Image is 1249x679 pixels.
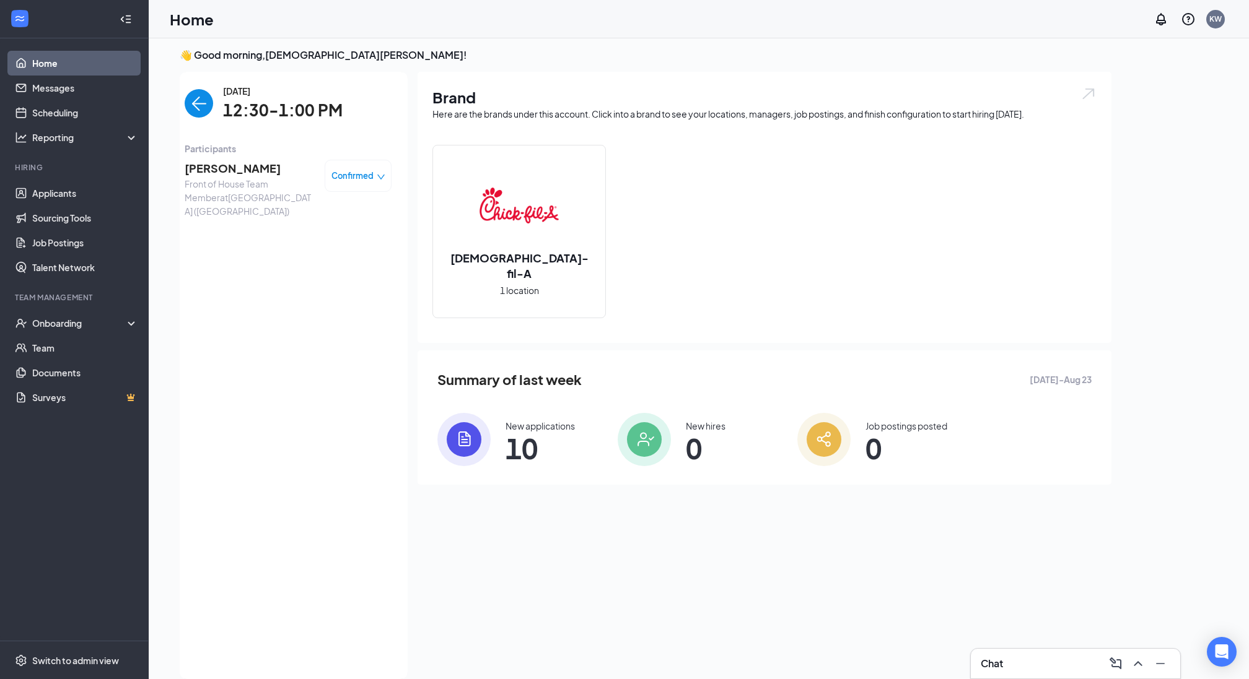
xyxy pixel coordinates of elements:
[1207,637,1237,667] div: Open Intercom Messenger
[686,437,725,459] span: 0
[432,87,1097,108] h1: Brand
[180,48,1111,62] h3: 👋 Good morning, [DEMOGRAPHIC_DATA][PERSON_NAME] !
[331,170,374,182] span: Confirmed
[437,413,491,466] img: icon
[15,654,27,667] svg: Settings
[32,131,139,144] div: Reporting
[15,162,136,173] div: Hiring
[15,317,27,329] svg: UserCheck
[32,255,138,280] a: Talent Network
[866,420,947,432] div: Job postings posted
[185,160,315,177] span: [PERSON_NAME]
[14,12,26,25] svg: WorkstreamLogo
[433,250,605,281] h2: [DEMOGRAPHIC_DATA]-fil-A
[1153,656,1168,671] svg: Minimize
[170,9,214,30] h1: Home
[1106,654,1126,673] button: ComposeMessage
[32,76,138,100] a: Messages
[480,166,559,245] img: Chick-fil-A
[32,385,138,410] a: SurveysCrown
[1108,656,1123,671] svg: ComposeMessage
[223,84,343,98] span: [DATE]
[185,142,392,155] span: Participants
[377,173,385,181] span: down
[981,657,1003,670] h3: Chat
[1080,87,1097,101] img: open.6027fd2a22e1237b5b06.svg
[32,360,138,385] a: Documents
[15,131,27,144] svg: Analysis
[32,654,119,667] div: Switch to admin view
[223,98,343,123] span: 12:30-1:00 PM
[1181,12,1196,27] svg: QuestionInfo
[32,205,138,230] a: Sourcing Tools
[506,437,575,459] span: 10
[618,413,671,466] img: icon
[32,335,138,360] a: Team
[185,89,213,118] button: back-button
[1128,654,1148,673] button: ChevronUp
[1030,373,1092,386] span: [DATE] - Aug 23
[432,108,1097,120] div: Here are the brands under this account. Click into a brand to see your locations, managers, job p...
[500,283,539,297] span: 1 location
[32,51,138,76] a: Home
[1150,654,1170,673] button: Minimize
[1131,656,1146,671] svg: ChevronUp
[797,413,851,466] img: icon
[1154,12,1168,27] svg: Notifications
[120,13,132,25] svg: Collapse
[866,437,947,459] span: 0
[185,177,315,218] span: Front of House Team Member at [GEOGRAPHIC_DATA] ([GEOGRAPHIC_DATA])
[1209,14,1222,24] div: KW
[32,317,128,329] div: Onboarding
[32,100,138,125] a: Scheduling
[506,420,575,432] div: New applications
[32,230,138,255] a: Job Postings
[686,420,725,432] div: New hires
[32,181,138,205] a: Applicants
[15,292,136,303] div: Team Management
[437,369,582,391] span: Summary of last week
